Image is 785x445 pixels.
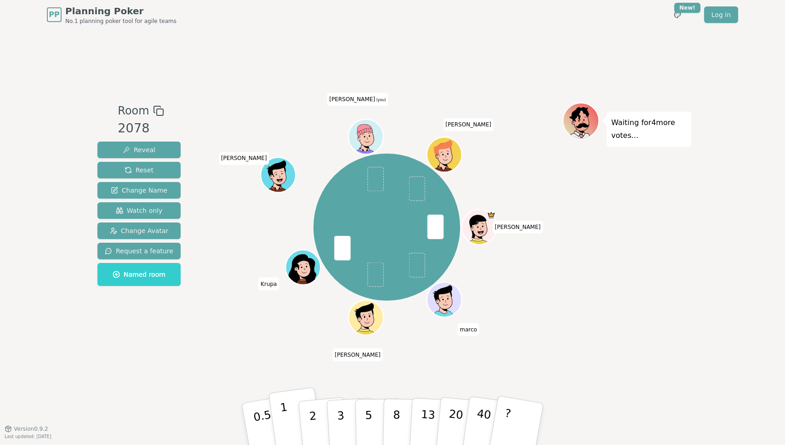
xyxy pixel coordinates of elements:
[97,162,181,178] button: Reset
[65,17,176,25] span: No.1 planning poker tool for agile teams
[375,98,386,102] span: (you)
[110,226,169,235] span: Change Avatar
[97,243,181,259] button: Request a feature
[611,116,687,142] p: Waiting for 4 more votes...
[493,221,543,234] span: Click to change your name
[350,120,382,153] button: Click to change your avatar
[258,278,279,291] span: Click to change your name
[123,145,155,154] span: Reveal
[97,263,181,286] button: Named room
[125,165,154,175] span: Reset
[704,6,738,23] a: Log in
[669,6,686,23] button: New!
[97,142,181,158] button: Reveal
[443,118,494,131] span: Click to change your name
[118,119,164,138] div: 2078
[219,152,269,165] span: Click to change your name
[457,323,479,336] span: Click to change your name
[674,3,700,13] div: New!
[5,425,48,433] button: Version0.9.2
[97,222,181,239] button: Change Avatar
[49,9,59,20] span: PP
[332,348,383,361] span: Click to change your name
[97,182,181,199] button: Change Name
[487,211,496,219] span: John is the host
[113,270,165,279] span: Named room
[105,246,173,256] span: Request a feature
[97,202,181,219] button: Watch only
[327,93,388,106] span: Click to change your name
[14,425,48,433] span: Version 0.9.2
[65,5,176,17] span: Planning Poker
[47,5,176,25] a: PPPlanning PokerNo.1 planning poker tool for agile teams
[118,103,149,119] span: Room
[116,206,163,215] span: Watch only
[111,186,167,195] span: Change Name
[5,434,51,439] span: Last updated: [DATE]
